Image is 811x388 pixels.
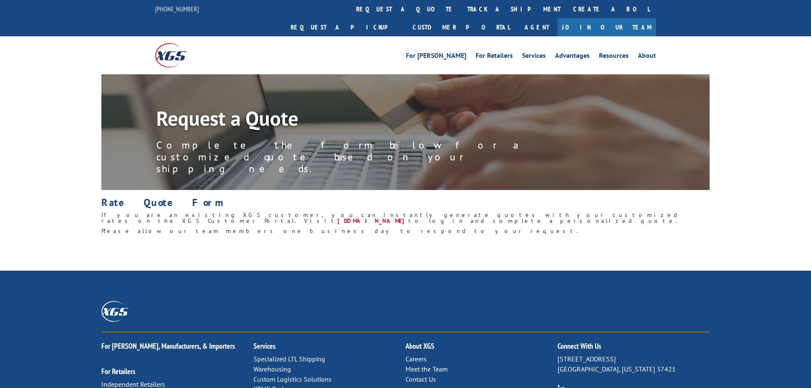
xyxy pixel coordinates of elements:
a: Careers [405,355,427,363]
a: [DOMAIN_NAME] [337,217,408,225]
a: Custom Logistics Solutions [253,375,332,383]
a: Meet the Team [405,365,448,373]
a: Join Our Team [558,18,656,36]
a: For Retailers [476,52,513,62]
h2: Connect With Us [558,342,710,354]
a: For [PERSON_NAME], Manufacturers, & Importers [101,341,235,351]
span: If you are an existing XGS customer, you can instantly generate quotes with your customized rates... [101,211,680,225]
a: Resources [599,52,629,62]
h6: Please allow our team members one business day to respond to your request. [101,228,710,238]
a: For [PERSON_NAME] [406,52,466,62]
span: to log in and complete a personalized quote. [408,217,679,225]
h1: Request a Quote [156,108,536,133]
a: About XGS [405,341,434,351]
p: Complete the form below for a customized quote based on your shipping needs. [156,139,536,175]
a: Customer Portal [406,18,516,36]
img: XGS_Logos_ALL_2024_All_White [101,301,128,322]
h1: Rate Quote Form [101,198,710,212]
a: Advantages [555,52,590,62]
a: Specialized LTL Shipping [253,355,325,363]
a: Services [253,341,275,351]
a: Request a pickup [284,18,406,36]
a: Services [522,52,546,62]
a: Agent [516,18,558,36]
a: For Retailers [101,366,135,376]
a: Contact Us [405,375,436,383]
a: Warehousing [253,365,291,373]
a: About [638,52,656,62]
p: [STREET_ADDRESS] [GEOGRAPHIC_DATA], [US_STATE] 37421 [558,354,710,374]
a: [PHONE_NUMBER] [155,5,199,13]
